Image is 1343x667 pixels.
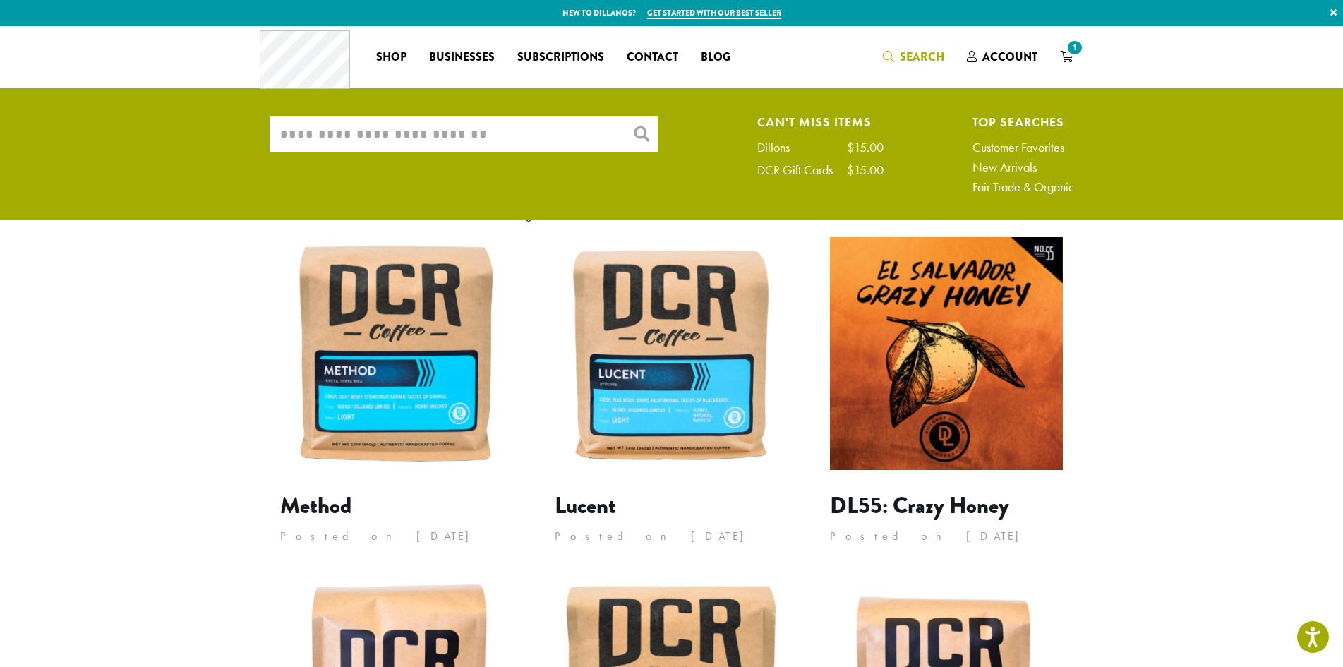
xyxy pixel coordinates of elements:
span: Shop [376,49,406,66]
span: Businesses [429,49,495,66]
a: Lucent [555,489,616,522]
img: Lucent [555,237,788,470]
h4: Can't Miss Items [757,116,884,127]
p: Posted on [DATE] [280,526,513,547]
a: Method [280,489,351,522]
a: New Arrivals [972,161,1074,174]
div: $15.00 [847,141,884,154]
a: Get started with our best seller [647,7,781,19]
div: Dillons [757,141,804,154]
div: DCR Gift Cards [757,164,847,176]
span: 1 [1065,38,1084,57]
img: Method [280,237,513,470]
p: Posted on [DATE] [555,526,788,547]
span: Contact [627,49,678,66]
img: DL55: Crazy Honey [830,237,1063,470]
span: Search [900,49,944,65]
a: Fair Trade & Organic [972,181,1074,193]
span: Blog [701,49,730,66]
div: $15.00 [847,164,884,176]
p: Posted on [DATE] [830,526,1063,547]
a: Shop [365,46,418,68]
span: Subscriptions [517,49,604,66]
a: Customer Favorites [972,141,1074,154]
h4: Top Searches [972,116,1074,127]
a: DL55: Crazy Honey [830,489,1009,522]
a: Search [872,45,956,68]
span: Account [982,49,1037,65]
